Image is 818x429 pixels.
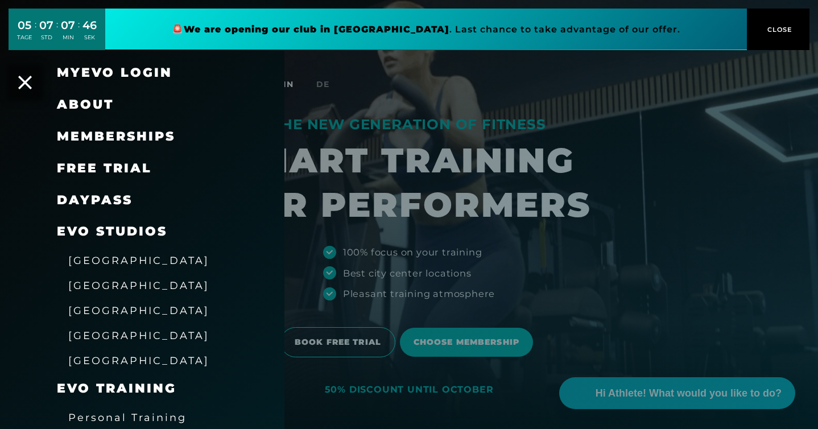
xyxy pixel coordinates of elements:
[17,34,32,42] div: TAGE
[61,17,75,34] div: 07
[78,18,80,48] div: :
[61,34,75,42] div: MIN
[35,18,36,48] div: :
[39,34,53,42] div: STD
[57,65,172,80] a: MyEVO Login
[39,17,53,34] div: 07
[765,24,792,35] span: CLOSE
[17,17,32,34] div: 05
[82,34,97,42] div: SEK
[82,17,97,34] div: 46
[747,9,809,50] button: CLOSE
[57,97,114,112] span: About
[56,18,58,48] div: :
